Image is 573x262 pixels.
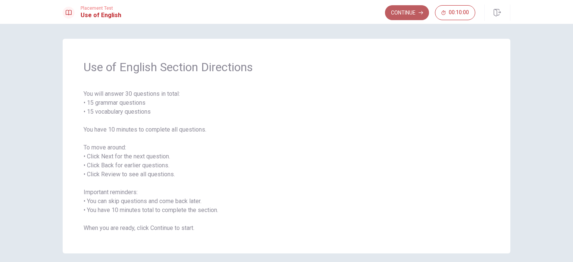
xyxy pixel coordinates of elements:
button: Continue [385,5,429,20]
span: 00:10:00 [449,10,469,16]
button: 00:10:00 [435,5,475,20]
span: You will answer 30 questions in total: • 15 grammar questions • 15 vocabulary questions You have ... [84,89,489,233]
span: Use of English Section Directions [84,60,489,75]
span: Placement Test [81,6,121,11]
h1: Use of English [81,11,121,20]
